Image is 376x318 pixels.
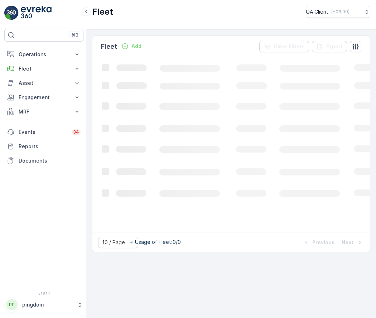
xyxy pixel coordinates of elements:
[73,129,79,135] p: 34
[312,41,347,52] button: Export
[4,47,83,62] button: Operations
[342,239,353,246] p: Next
[4,125,83,139] a: Events34
[4,139,83,154] a: Reports
[4,62,83,76] button: Fleet
[135,238,181,246] p: Usage of Fleet : 0/0
[22,301,73,308] p: pingdom
[19,157,81,164] p: Documents
[4,154,83,168] a: Documents
[19,51,69,58] p: Operations
[21,6,52,20] img: logo_light-DOdMpM7g.png
[92,6,113,18] p: Fleet
[341,238,364,247] button: Next
[19,79,69,87] p: Asset
[4,297,83,312] button: PPpingdom
[326,43,343,50] p: Export
[4,90,83,105] button: Engagement
[4,105,83,119] button: MRF
[19,143,81,150] p: Reports
[331,9,350,15] p: ( +03:00 )
[101,42,117,52] p: Fleet
[306,6,370,18] button: QA Client(+03:00)
[4,291,83,296] span: v 1.51.1
[19,129,67,136] p: Events
[71,32,78,38] p: ⌘B
[302,238,335,247] button: Previous
[19,94,69,101] p: Engagement
[119,42,144,50] button: Add
[131,43,141,50] p: Add
[259,41,309,52] button: Clear Filters
[4,6,19,20] img: logo
[19,65,69,72] p: Fleet
[4,76,83,90] button: Asset
[312,239,334,246] p: Previous
[19,108,69,115] p: MRF
[6,299,18,310] div: PP
[274,43,305,50] p: Clear Filters
[306,8,328,15] p: QA Client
